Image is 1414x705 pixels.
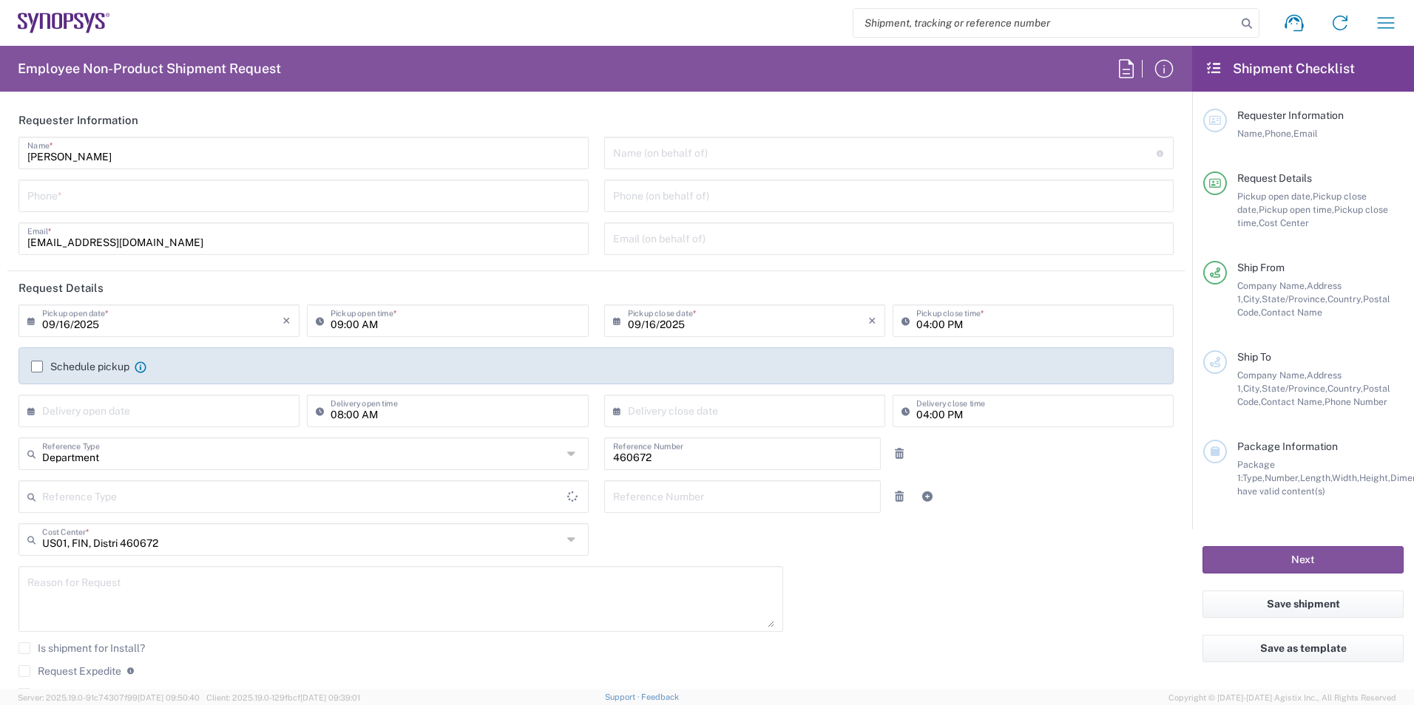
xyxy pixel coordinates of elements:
span: Request Details [1237,172,1312,184]
span: Number, [1265,472,1300,483]
span: Cost Center [1259,217,1309,228]
span: Length, [1300,472,1332,483]
input: Shipment, tracking or reference number [853,9,1237,37]
span: Company Name, [1237,369,1307,381]
span: Pickup open time, [1259,204,1334,215]
span: Pickup open date, [1237,191,1313,202]
span: Phone Number [1325,396,1387,407]
span: State/Province, [1262,293,1327,304]
span: Ship To [1237,351,1271,363]
span: City, [1243,383,1262,394]
label: Schedule pickup [31,361,129,372]
label: Request Expedite [18,665,121,677]
button: Next [1202,546,1404,573]
i: × [868,309,876,333]
h2: Request Details [18,281,104,296]
a: Remove Reference [889,486,910,507]
a: Remove Reference [889,443,910,464]
span: Type, [1242,472,1265,483]
span: [DATE] 09:39:01 [300,693,360,702]
a: Feedback [641,692,679,701]
span: Client: 2025.19.0-129fbcf [206,693,360,702]
h2: Employee Non-Product Shipment Request [18,60,281,78]
span: Country, [1327,293,1363,304]
span: Company Name, [1237,280,1307,291]
span: City, [1243,293,1262,304]
span: Email [1293,128,1318,139]
a: Add Reference [917,486,938,507]
span: Package 1: [1237,459,1275,483]
span: [DATE] 09:50:40 [138,693,200,702]
span: Ship From [1237,262,1285,273]
span: Package Information [1237,440,1338,452]
i: × [283,309,291,333]
span: Country, [1327,383,1363,394]
a: Support [605,692,642,701]
span: Phone, [1265,128,1293,139]
span: Contact Name [1261,307,1322,318]
span: Contact Name, [1261,396,1325,407]
label: Is shipment for Install? [18,642,145,654]
span: Width, [1332,472,1359,483]
span: Name, [1237,128,1265,139]
span: State/Province, [1262,383,1327,394]
span: Server: 2025.19.0-91c74307f99 [18,693,200,702]
h2: Requester Information [18,113,138,128]
h2: Shipment Checklist [1205,60,1355,78]
span: Copyright © [DATE]-[DATE] Agistix Inc., All Rights Reserved [1168,691,1396,704]
button: Save as template [1202,635,1404,662]
span: Height, [1359,472,1390,483]
button: Save shipment [1202,590,1404,618]
span: Requester Information [1237,109,1344,121]
label: Return label required [18,688,137,700]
